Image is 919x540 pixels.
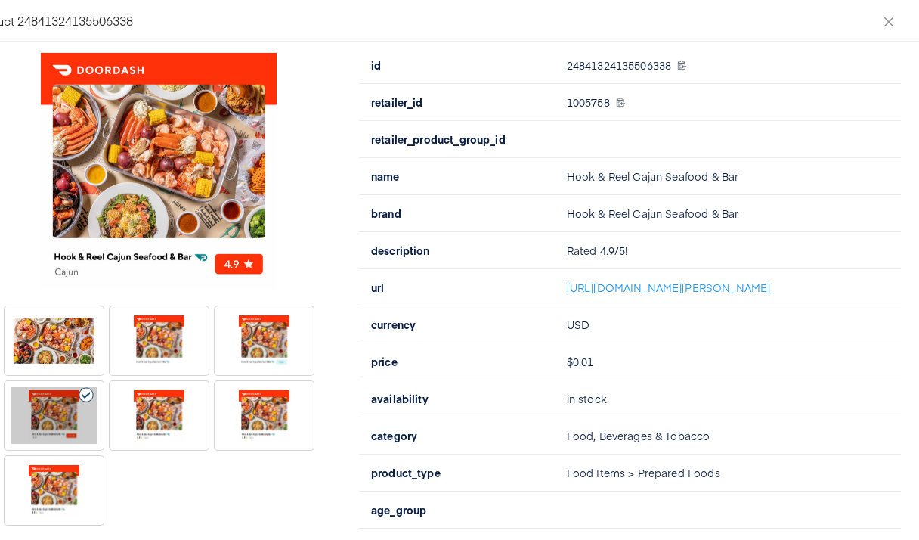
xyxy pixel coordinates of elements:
div: 1005758 [567,96,883,108]
b: description [371,243,430,258]
b: url [371,280,384,295]
td: Food, Beverages & Tobacco [555,417,901,455]
b: price [371,354,398,369]
b: name [371,169,400,184]
b: currency [371,317,416,332]
b: id [371,57,381,73]
td: Food Items > Prepared Foods [555,455,901,492]
b: retailer_id [371,95,423,110]
div: 24841324135506338 [567,59,883,71]
td: Rated 4.9/5! [555,232,901,269]
b: age_group [371,502,426,517]
span: close [883,16,895,28]
td: $0.01 [555,343,901,380]
b: product_type [371,465,441,480]
b: category [371,428,417,443]
b: availability [371,391,429,406]
td: Hook & Reel Cajun Seafood & Bar [555,158,901,195]
td: in stock [555,380,901,417]
b: brand [371,206,401,221]
a: [URL][DOMAIN_NAME][PERSON_NAME] [567,280,771,295]
td: Hook & Reel Cajun Seafood & Bar [555,195,901,232]
td: USD [555,306,901,343]
b: retailer_product_group_id [371,132,506,147]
